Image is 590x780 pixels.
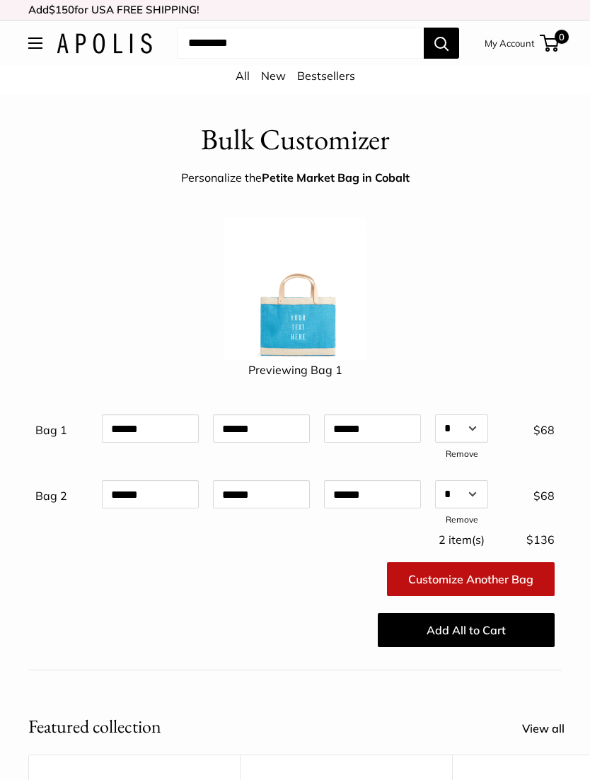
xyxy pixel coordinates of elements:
[446,514,478,525] a: Remove
[224,219,366,360] img: 1_APOLIS-COBALT-035.jpg
[526,532,555,547] span: $136
[28,713,161,740] h2: Featured collection
[495,480,562,507] div: $68
[201,119,390,161] h1: Bulk Customizer
[297,69,355,83] a: Bestsellers
[28,414,95,441] div: Bag 1
[177,28,424,59] input: Search...
[541,35,559,52] a: 0
[424,28,459,59] button: Search
[261,69,286,83] a: New
[262,170,410,185] strong: Petite Market Bag in Cobalt
[555,30,569,44] span: 0
[495,414,562,441] div: $68
[28,37,42,49] button: Open menu
[485,35,535,52] a: My Account
[181,168,410,189] div: Personalize the
[28,480,95,507] div: Bag 2
[522,718,580,740] a: View all
[236,69,250,83] a: All
[57,33,152,54] img: Apolis
[49,3,74,16] span: $150
[378,613,555,647] button: Add All to Cart
[446,448,478,459] a: Remove
[387,562,555,596] a: Customize Another Bag
[439,532,485,547] span: 2 item(s)
[248,363,342,377] span: Previewing Bag 1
